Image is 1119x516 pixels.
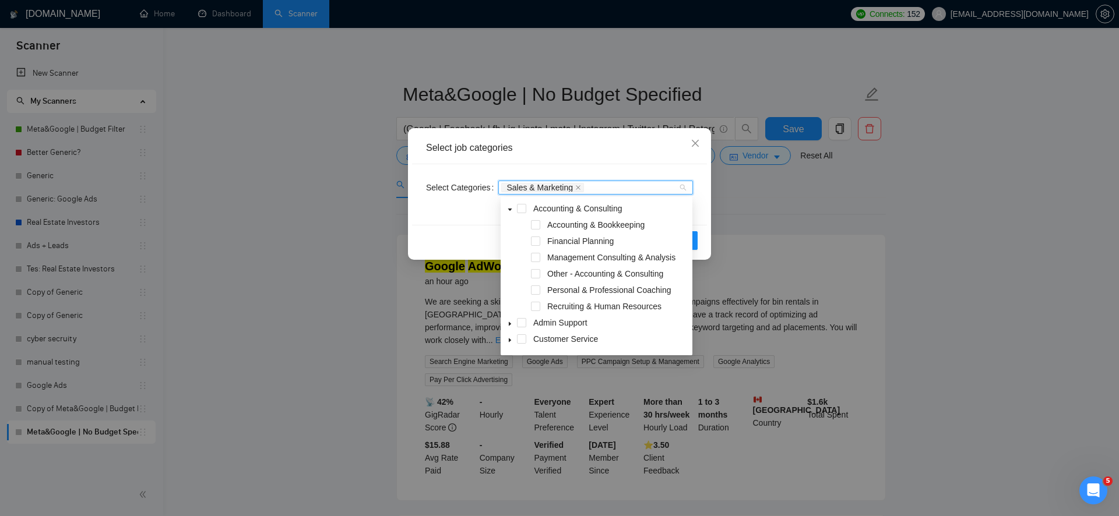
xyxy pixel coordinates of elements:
span: Sales & Marketing [501,183,584,192]
span: Management Consulting & Analysis [545,250,690,264]
span: Admin Support [533,318,587,327]
span: close [575,185,581,190]
span: Other - Accounting & Consulting [547,269,663,278]
button: Close [680,128,711,160]
input: Select Categories [586,183,589,192]
span: Financial Planning [547,236,614,246]
span: caret-down [507,207,513,213]
span: Other - Accounting & Consulting [545,267,690,281]
span: caret-down [507,321,513,327]
span: Customer Service [531,332,690,346]
span: Accounting & Bookkeeping [545,218,690,232]
span: Accounting & Consulting [531,202,690,215]
label: Select Categories [426,178,498,197]
span: Personal & Professional Coaching [545,283,690,297]
span: caret-down [507,337,513,343]
span: Accounting & Bookkeeping [547,220,645,229]
span: Accounting & Consulting [533,204,622,213]
span: 5 [1103,476,1113,486]
span: Management Consulting & Analysis [547,253,675,262]
span: Personal & Professional Coaching [547,285,671,295]
span: close [691,139,700,148]
span: Recruiting & Human Resources [547,302,661,311]
span: Financial Planning [545,234,690,248]
iframe: Intercom live chat [1079,476,1107,504]
span: Data Science & Analytics [531,348,690,362]
span: Sales & Marketing [506,183,573,192]
span: Customer Service [533,334,598,344]
div: Select job categories [426,142,693,154]
span: Recruiting & Human Resources [545,299,690,313]
span: Admin Support [531,316,690,330]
